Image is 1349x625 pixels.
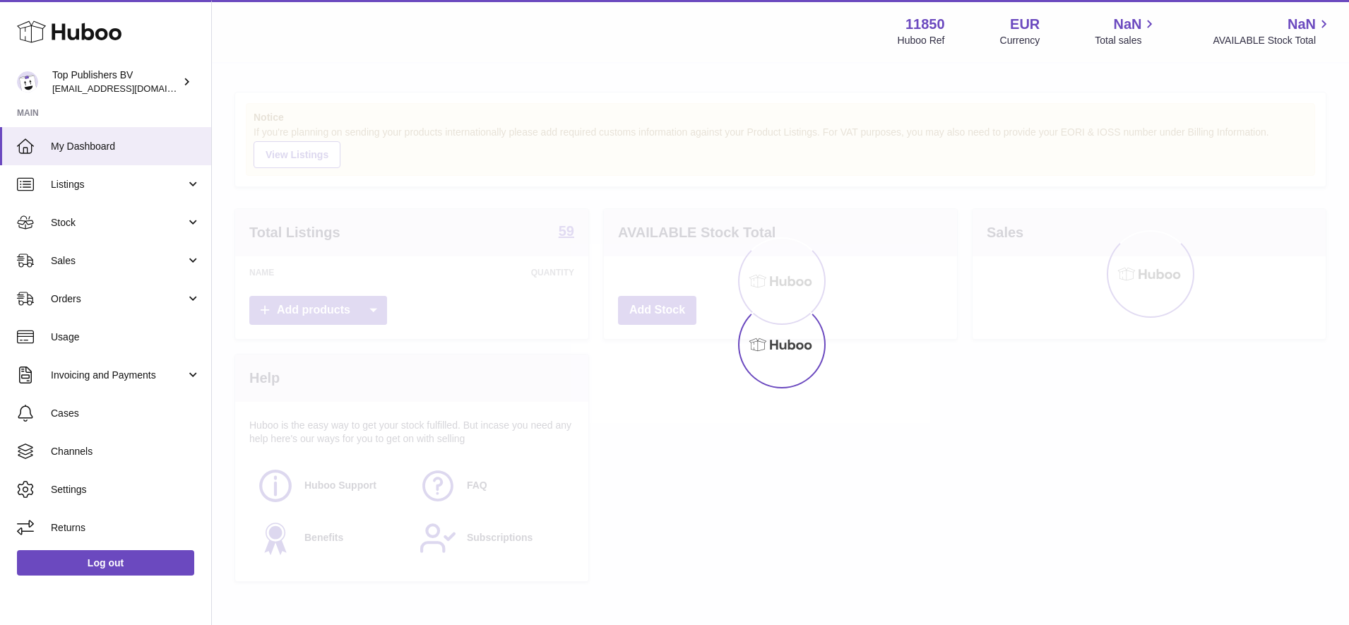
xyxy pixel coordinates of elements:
a: NaN Total sales [1095,15,1158,47]
span: [EMAIL_ADDRESS][DOMAIN_NAME] [52,83,208,94]
span: Returns [51,521,201,535]
a: NaN AVAILABLE Stock Total [1213,15,1332,47]
span: Usage [51,331,201,344]
span: Invoicing and Payments [51,369,186,382]
strong: 11850 [905,15,945,34]
span: Channels [51,445,201,458]
span: Orders [51,292,186,306]
span: Total sales [1095,34,1158,47]
span: NaN [1288,15,1316,34]
span: AVAILABLE Stock Total [1213,34,1332,47]
div: Huboo Ref [898,34,945,47]
span: Sales [51,254,186,268]
span: My Dashboard [51,140,201,153]
span: Listings [51,178,186,191]
img: internalAdmin-11850@internal.huboo.com [17,71,38,93]
span: Stock [51,216,186,230]
span: NaN [1113,15,1141,34]
a: Log out [17,550,194,576]
span: Settings [51,483,201,496]
div: Currency [1000,34,1040,47]
span: Cases [51,407,201,420]
div: Top Publishers BV [52,69,179,95]
strong: EUR [1010,15,1040,34]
